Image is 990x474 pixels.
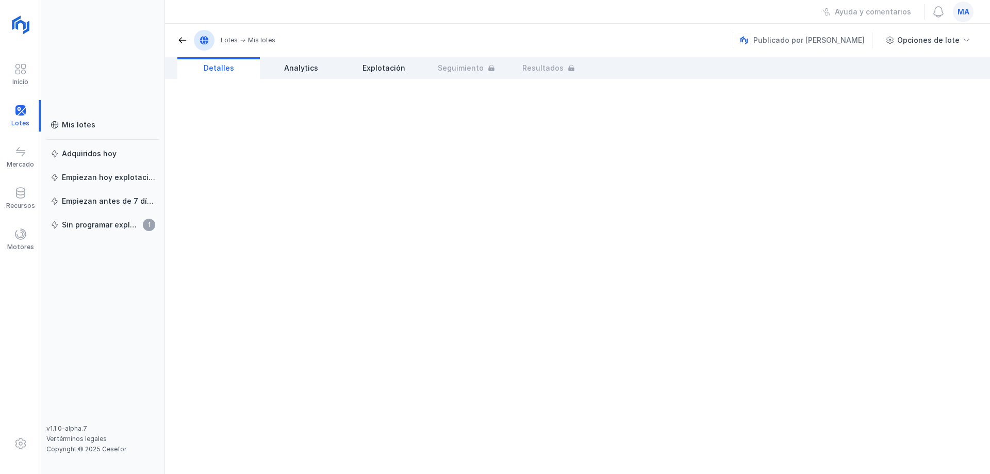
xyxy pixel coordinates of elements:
[740,32,874,48] div: Publicado por [PERSON_NAME]
[62,220,140,230] div: Sin programar explotación
[8,12,34,38] img: logoRight.svg
[46,435,107,443] a: Ver términos legales
[6,202,35,210] div: Recursos
[507,57,590,79] a: Resultados
[204,63,234,73] span: Detalles
[284,63,318,73] span: Analytics
[362,63,405,73] span: Explotación
[46,424,159,433] div: v1.1.0-alpha.7
[221,36,238,44] div: Lotes
[897,35,960,45] div: Opciones de lote
[46,445,159,453] div: Copyright © 2025 Cesefor
[62,120,95,130] div: Mis lotes
[740,36,748,44] img: nemus.svg
[143,219,155,231] span: 1
[522,63,564,73] span: Resultados
[342,57,425,79] a: Explotación
[248,36,275,44] div: Mis lotes
[260,57,342,79] a: Analytics
[62,149,117,159] div: Adquiridos hoy
[425,57,507,79] a: Seguimiento
[62,196,155,206] div: Empiezan antes de 7 días
[958,7,969,17] span: ma
[816,3,918,21] button: Ayuda y comentarios
[438,63,484,73] span: Seguimiento
[835,7,911,17] div: Ayuda y comentarios
[12,78,28,86] div: Inicio
[46,192,159,210] a: Empiezan antes de 7 días
[7,160,34,169] div: Mercado
[62,172,155,183] div: Empiezan hoy explotación
[46,216,159,234] a: Sin programar explotación1
[46,144,159,163] a: Adquiridos hoy
[7,243,34,251] div: Motores
[177,57,260,79] a: Detalles
[46,168,159,187] a: Empiezan hoy explotación
[46,116,159,134] a: Mis lotes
